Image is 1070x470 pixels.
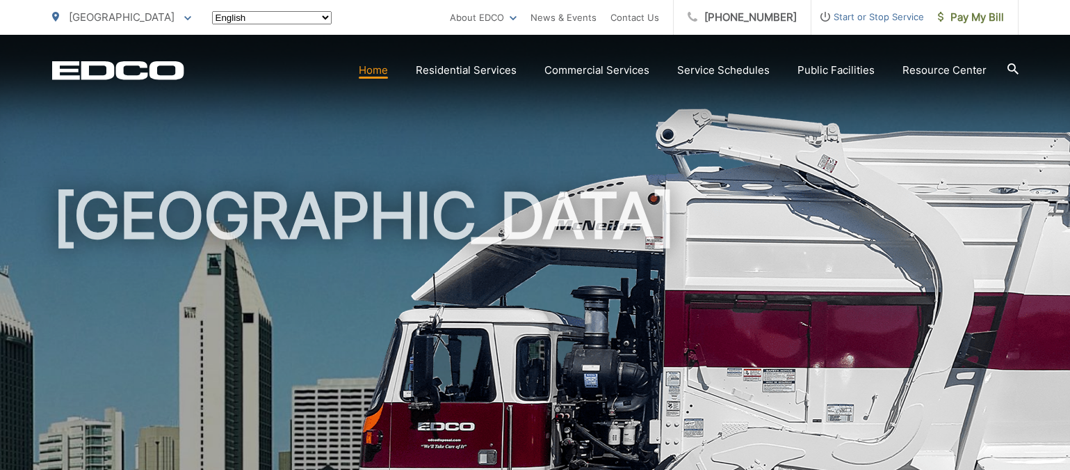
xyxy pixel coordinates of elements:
a: Residential Services [416,62,517,79]
span: [GEOGRAPHIC_DATA] [69,10,175,24]
a: Contact Us [610,9,659,26]
a: Public Facilities [797,62,875,79]
a: Service Schedules [677,62,770,79]
a: Resource Center [902,62,987,79]
select: Select a language [212,11,332,24]
a: News & Events [530,9,597,26]
a: Home [359,62,388,79]
a: Commercial Services [544,62,649,79]
span: Pay My Bill [938,9,1004,26]
a: EDCD logo. Return to the homepage. [52,61,184,80]
a: About EDCO [450,9,517,26]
